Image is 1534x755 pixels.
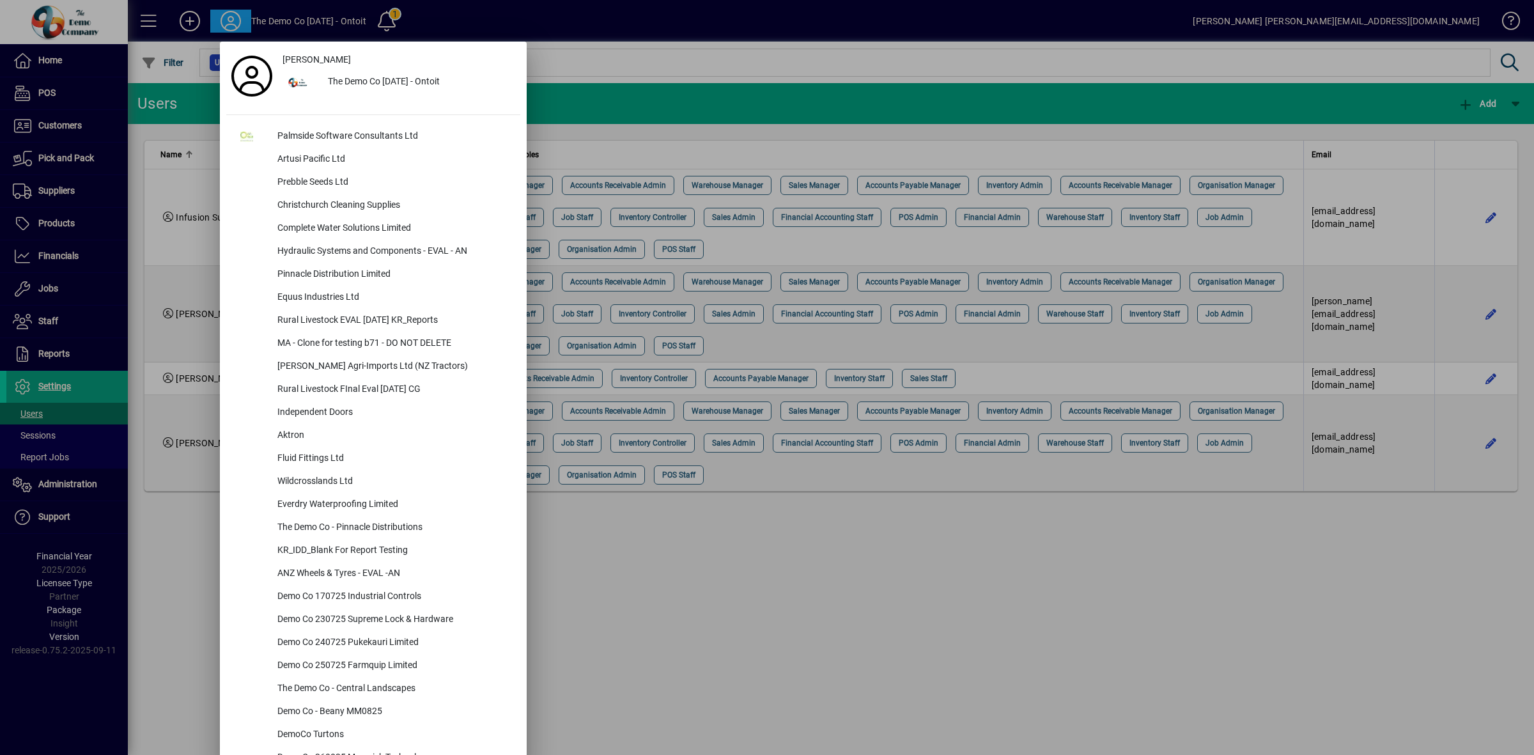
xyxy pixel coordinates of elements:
button: Demo Co 230725 Supreme Lock & Hardware [226,609,520,632]
div: KR_IDD_Blank For Report Testing [267,540,520,563]
a: [PERSON_NAME] [277,48,520,71]
button: Fluid Fittings Ltd [226,448,520,471]
button: Rural Livestock FInal Eval [DATE] CG [226,378,520,401]
div: Rural Livestock EVAL [DATE] KR_Reports [267,309,520,332]
button: Demo Co 250725 Farmquip Limited [226,655,520,678]
span: [PERSON_NAME] [283,53,351,66]
button: [PERSON_NAME] Agri-Imports Ltd (NZ Tractors) [226,355,520,378]
div: The Demo Co - Pinnacle Distributions [267,517,520,540]
div: Demo Co 230725 Supreme Lock & Hardware [267,609,520,632]
a: Profile [226,65,277,88]
div: ANZ Wheels & Tyres - EVAL -AN [267,563,520,586]
button: Demo Co 170725 Industrial Controls [226,586,520,609]
div: Fluid Fittings Ltd [267,448,520,471]
div: Hydraulic Systems and Components - EVAL - AN [267,240,520,263]
div: Wildcrosslands Ltd [267,471,520,494]
div: Pinnacle Distribution Limited [267,263,520,286]
div: Equus Industries Ltd [267,286,520,309]
button: Rural Livestock EVAL [DATE] KR_Reports [226,309,520,332]
div: Everdry Waterproofing Limited [267,494,520,517]
button: The Demo Co [DATE] - Ontoit [277,71,520,94]
div: MA - Clone for testing b71 - DO NOT DELETE [267,332,520,355]
button: Equus Industries Ltd [226,286,520,309]
button: Palmside Software Consultants Ltd [226,125,520,148]
button: Wildcrosslands Ltd [226,471,520,494]
button: Independent Doors [226,401,520,424]
div: Artusi Pacific Ltd [267,148,520,171]
div: Demo Co 240725 Pukekauri Limited [267,632,520,655]
div: Rural Livestock FInal Eval [DATE] CG [267,378,520,401]
button: KR_IDD_Blank For Report Testing [226,540,520,563]
button: Artusi Pacific Ltd [226,148,520,171]
div: Demo Co 170725 Industrial Controls [267,586,520,609]
button: Aktron [226,424,520,448]
button: Everdry Waterproofing Limited [226,494,520,517]
div: Aktron [267,424,520,448]
button: The Demo Co - Pinnacle Distributions [226,517,520,540]
button: ANZ Wheels & Tyres - EVAL -AN [226,563,520,586]
button: Demo Co 240725 Pukekauri Limited [226,632,520,655]
div: Christchurch Cleaning Supplies [267,194,520,217]
div: Complete Water Solutions Limited [267,217,520,240]
button: Hydraulic Systems and Components - EVAL - AN [226,240,520,263]
button: DemoCo Turtons [226,724,520,747]
button: MA - Clone for testing b71 - DO NOT DELETE [226,332,520,355]
button: The Demo Co - Central Landscapes [226,678,520,701]
div: DemoCo Turtons [267,724,520,747]
div: The Demo Co [DATE] - Ontoit [318,71,520,94]
button: Christchurch Cleaning Supplies [226,194,520,217]
div: Prebble Seeds Ltd [267,171,520,194]
div: The Demo Co - Central Landscapes [267,678,520,701]
button: Demo Co - Beany MM0825 [226,701,520,724]
div: Independent Doors [267,401,520,424]
button: Pinnacle Distribution Limited [226,263,520,286]
button: Prebble Seeds Ltd [226,171,520,194]
div: Palmside Software Consultants Ltd [267,125,520,148]
div: Demo Co 250725 Farmquip Limited [267,655,520,678]
div: Demo Co - Beany MM0825 [267,701,520,724]
div: [PERSON_NAME] Agri-Imports Ltd (NZ Tractors) [267,355,520,378]
button: Complete Water Solutions Limited [226,217,520,240]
